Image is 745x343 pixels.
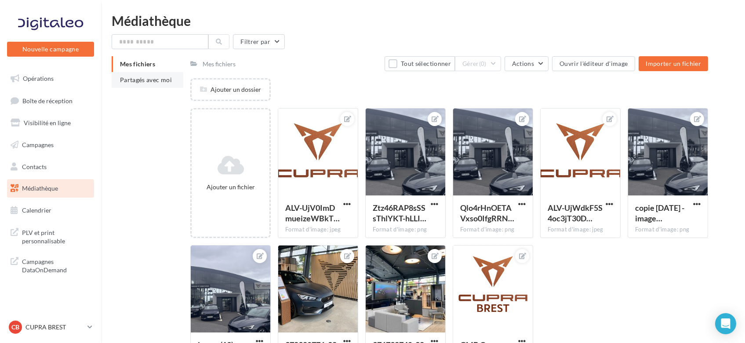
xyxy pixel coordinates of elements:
[22,184,58,192] span: Médiathèque
[5,158,96,176] a: Contacts
[23,75,54,82] span: Opérations
[715,313,736,334] div: Open Intercom Messenger
[5,179,96,198] a: Médiathèque
[285,203,340,223] span: ALV-UjV0ImDmueizeWBkTHVC0Ev0vEnyhUZ5C_My58XQxVqoWn-52PFC
[635,203,684,223] span: copie 08-07-2025 - image (19)
[233,34,285,49] button: Filtrer par
[512,60,534,67] span: Actions
[548,203,603,223] span: ALV-UjWdkF5S4oc3jT30DwdQI4OGRQ4OhxZMD6YBFydxufu4cNc44vU
[373,226,438,234] div: Format d'image: png
[22,141,54,148] span: Campagnes
[120,76,172,83] span: Partagés avec moi
[479,60,487,67] span: (0)
[22,256,91,274] span: Campagnes DataOnDemand
[646,60,701,67] span: Importer un fichier
[5,136,96,154] a: Campagnes
[112,14,734,27] div: Médiathèque
[5,201,96,220] a: Calendrier
[192,85,269,94] div: Ajouter un dossier
[25,323,84,332] p: CUPRA BREST
[5,114,96,132] a: Visibilité en ligne
[285,226,351,234] div: Format d'image: jpeg
[5,91,96,110] a: Boîte de réception
[455,56,501,71] button: Gérer(0)
[203,60,236,69] div: Mes fichiers
[7,319,94,336] a: CB CUPRA BREST
[460,203,514,223] span: Qlo4rHnOETAVxso0IfgRRNDgV8n8pOgN9uHBkKRdmB11yOa5kt05bZmR5epJ2oJqrQpBcW9IOlR9Ct6Qfw=s0
[22,162,47,170] span: Contacts
[22,206,51,214] span: Calendrier
[120,60,155,68] span: Mes fichiers
[195,183,266,191] div: Ajouter un fichier
[7,42,94,57] button: Nouvelle campagne
[385,56,455,71] button: Tout sélectionner
[460,226,526,234] div: Format d'image: png
[22,227,91,246] span: PLV et print personnalisable
[5,252,96,278] a: Campagnes DataOnDemand
[505,56,549,71] button: Actions
[639,56,708,71] button: Importer un fichier
[24,119,71,126] span: Visibilité en ligne
[11,323,19,332] span: CB
[22,97,73,104] span: Boîte de réception
[552,56,635,71] button: Ouvrir l'éditeur d'image
[5,69,96,88] a: Opérations
[548,226,613,234] div: Format d'image: jpeg
[635,226,701,234] div: Format d'image: png
[5,223,96,249] a: PLV et print personnalisable
[373,203,426,223] span: Ztz46RAP8sSSsThlYKT-hLLIaR5b5fE62HT7URVzpJzuWmQwkZgTz1TA1CrFCdBHi1bt9XAK2M460PWkVg=s0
